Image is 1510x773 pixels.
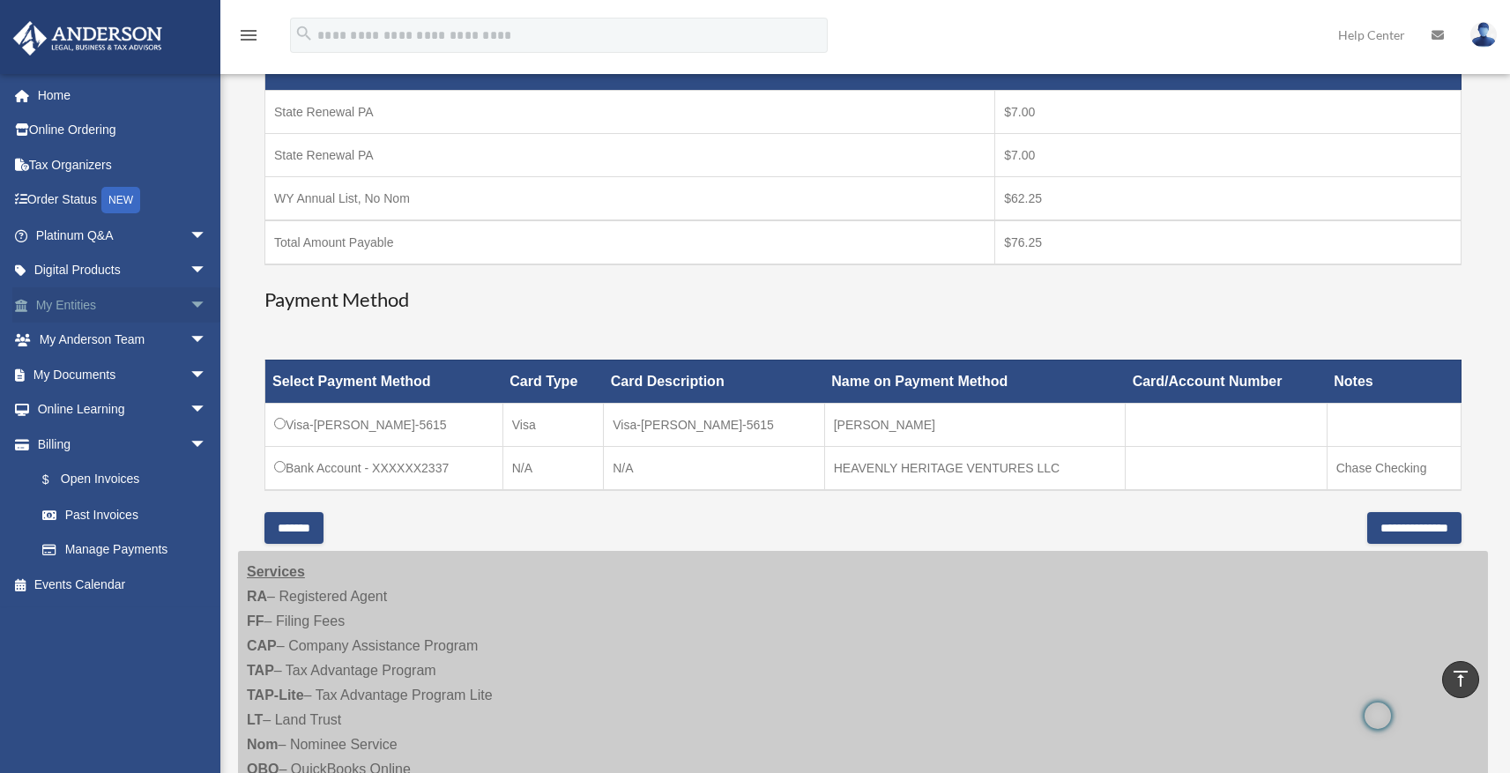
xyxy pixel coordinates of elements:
[247,613,264,628] strong: FF
[190,323,225,359] span: arrow_drop_down
[995,176,1462,220] td: $62.25
[247,589,267,604] strong: RA
[190,392,225,428] span: arrow_drop_down
[190,427,225,463] span: arrow_drop_down
[25,462,216,498] a: $Open Invoices
[101,187,140,213] div: NEW
[12,287,234,323] a: My Entitiesarrow_drop_down
[265,360,503,403] th: Select Payment Method
[824,446,1125,490] td: HEAVENLY HERITAGE VENTURES LLC
[995,90,1462,133] td: $7.00
[995,220,1462,264] td: $76.25
[25,532,225,568] a: Manage Payments
[265,133,995,176] td: State Renewal PA
[265,403,503,446] td: Visa-[PERSON_NAME]-5615
[247,663,274,678] strong: TAP
[238,25,259,46] i: menu
[12,182,234,219] a: Order StatusNEW
[12,253,234,288] a: Digital Productsarrow_drop_down
[52,469,61,491] span: $
[247,712,263,727] strong: LT
[604,360,824,403] th: Card Description
[294,24,314,43] i: search
[12,567,234,602] a: Events Calendar
[8,21,167,56] img: Anderson Advisors Platinum Portal
[502,446,604,490] td: N/A
[12,392,234,427] a: Online Learningarrow_drop_down
[502,360,604,403] th: Card Type
[12,78,234,113] a: Home
[265,90,995,133] td: State Renewal PA
[265,176,995,220] td: WY Annual List, No Nom
[502,403,604,446] td: Visa
[247,638,277,653] strong: CAP
[604,403,824,446] td: Visa-[PERSON_NAME]-5615
[12,323,234,358] a: My Anderson Teamarrow_drop_down
[190,287,225,323] span: arrow_drop_down
[1442,661,1479,698] a: vertical_align_top
[12,427,225,462] a: Billingarrow_drop_down
[265,446,503,490] td: Bank Account - XXXXXX2337
[604,446,824,490] td: N/A
[1450,668,1471,689] i: vertical_align_top
[264,286,1462,314] h3: Payment Method
[12,218,234,253] a: Platinum Q&Aarrow_drop_down
[1470,22,1497,48] img: User Pic
[1327,446,1461,490] td: Chase Checking
[1126,360,1328,403] th: Card/Account Number
[247,564,305,579] strong: Services
[247,688,304,702] strong: TAP-Lite
[995,133,1462,176] td: $7.00
[190,357,225,393] span: arrow_drop_down
[824,403,1125,446] td: [PERSON_NAME]
[238,31,259,46] a: menu
[25,497,225,532] a: Past Invoices
[1327,360,1461,403] th: Notes
[12,147,234,182] a: Tax Organizers
[190,218,225,254] span: arrow_drop_down
[12,113,234,148] a: Online Ordering
[824,360,1125,403] th: Name on Payment Method
[190,253,225,289] span: arrow_drop_down
[247,737,279,752] strong: Nom
[265,220,995,264] td: Total Amount Payable
[12,357,234,392] a: My Documentsarrow_drop_down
